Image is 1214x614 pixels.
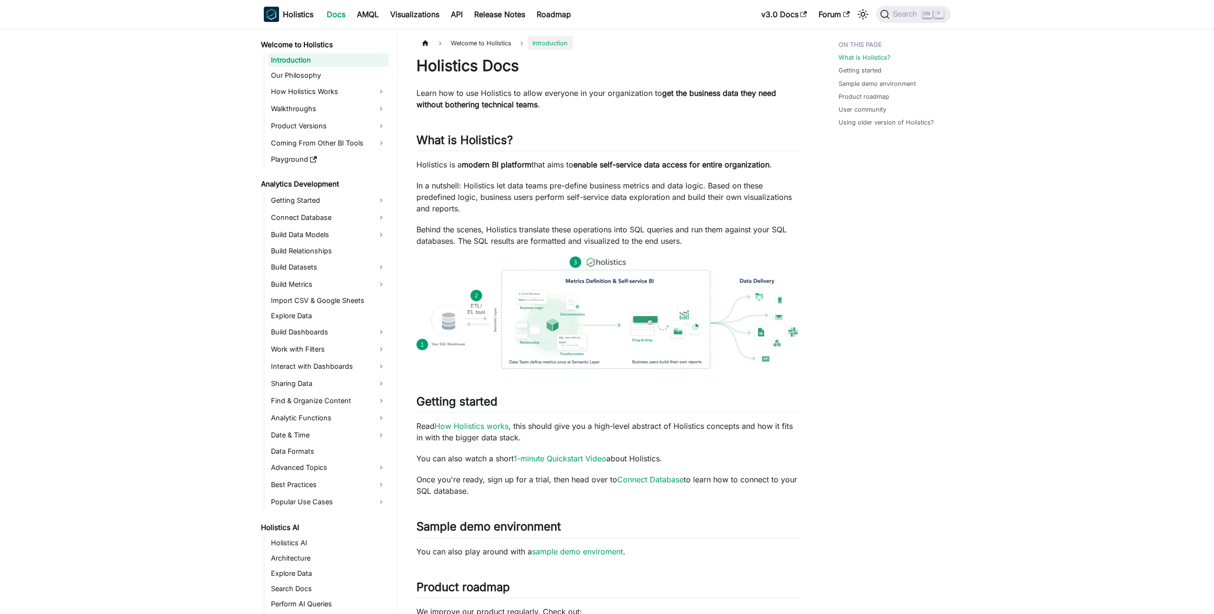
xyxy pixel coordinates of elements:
[268,427,389,443] a: Date & Time
[855,7,871,22] button: Switch between dark and light mode (currently light mode)
[384,7,445,22] a: Visualizations
[416,87,800,110] p: Learn how to use Holistics to allow everyone in your organization to .
[268,101,389,116] a: Walkthroughs
[268,324,389,340] a: Build Dashboards
[264,7,313,22] a: HolisticsHolistics
[416,520,800,538] h2: Sample demo environment
[268,84,389,99] a: How Holistics Works
[268,460,389,475] a: Advanced Topics
[416,159,800,170] p: Holistics is a that aims to .
[268,309,389,323] a: Explore Data
[839,79,916,88] a: Sample demo environment
[462,160,531,169] strong: modern BI platform
[528,36,572,50] span: Introduction
[268,393,389,408] a: Find & Organize Content
[416,580,800,598] h2: Product roadmap
[435,421,508,431] a: How Holistics works
[268,69,389,82] a: Our Philosophy
[283,9,313,20] b: Holistics
[268,260,389,275] a: Build Datasets
[268,210,389,225] a: Connect Database
[254,29,397,614] nav: Docs sidebar
[268,118,389,134] a: Product Versions
[268,410,389,426] a: Analytic Functions
[532,547,623,556] a: sample demo enviroment
[416,133,800,151] h2: What is Holistics?
[839,53,891,62] a: What is Holistics?
[416,546,800,557] p: You can also play around with a .
[416,395,800,413] h2: Getting started
[268,135,389,151] a: Coming From Other BI Tools
[531,7,577,22] a: Roadmap
[258,38,389,52] a: Welcome to Holistics
[416,256,800,369] img: How Holistics fits in your Data Stack
[416,453,800,464] p: You can also watch a short about Holistics.
[416,474,800,497] p: Once you're ready, sign up for a trial, then head over to to learn how to connect to your SQL dat...
[268,582,389,595] a: Search Docs
[416,224,800,247] p: Behind the scenes, Holistics translate these operations into SQL queries and run them against you...
[268,342,389,357] a: Work with Filters
[321,7,351,22] a: Docs
[416,180,800,214] p: In a nutshell: Holistics let data teams pre-define business metrics and data logic. Based on thes...
[268,153,389,166] a: Playground
[445,7,468,22] a: API
[258,177,389,191] a: Analytics Development
[446,36,516,50] span: Welcome to Holistics
[268,597,389,611] a: Perform AI Queries
[264,7,279,22] img: Holistics
[268,536,389,550] a: Holistics AI
[268,494,389,510] a: Popular Use Cases
[268,445,389,458] a: Data Formats
[268,376,389,391] a: Sharing Data
[268,359,389,374] a: Interact with Dashboards
[258,521,389,534] a: Holistics AI
[839,118,934,127] a: Using older version of Holistics?
[416,36,435,50] a: Home page
[268,552,389,565] a: Architecture
[268,244,389,258] a: Build Relationships
[268,193,389,208] a: Getting Started
[890,10,923,19] span: Search
[268,227,389,242] a: Build Data Models
[268,294,389,307] a: Import CSV & Google Sheets
[617,475,684,484] a: Connect Database
[268,567,389,580] a: Explore Data
[268,53,389,67] a: Introduction
[416,420,800,443] p: Read , this should give you a high-level abstract of Holistics concepts and how it fits in with t...
[813,7,855,22] a: Forum
[268,477,389,492] a: Best Practices
[351,7,384,22] a: AMQL
[876,6,950,23] button: Search (Ctrl+K)
[934,10,944,18] kbd: K
[756,7,813,22] a: v3.0 Docs
[839,105,886,114] a: User community
[839,66,882,75] a: Getting started
[416,56,800,75] h1: Holistics Docs
[839,92,889,101] a: Product roadmap
[514,454,606,463] a: 1-minute Quickstart Video
[468,7,531,22] a: Release Notes
[268,277,389,292] a: Build Metrics
[416,36,800,50] nav: Breadcrumbs
[573,160,769,169] strong: enable self-service data access for entire organization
